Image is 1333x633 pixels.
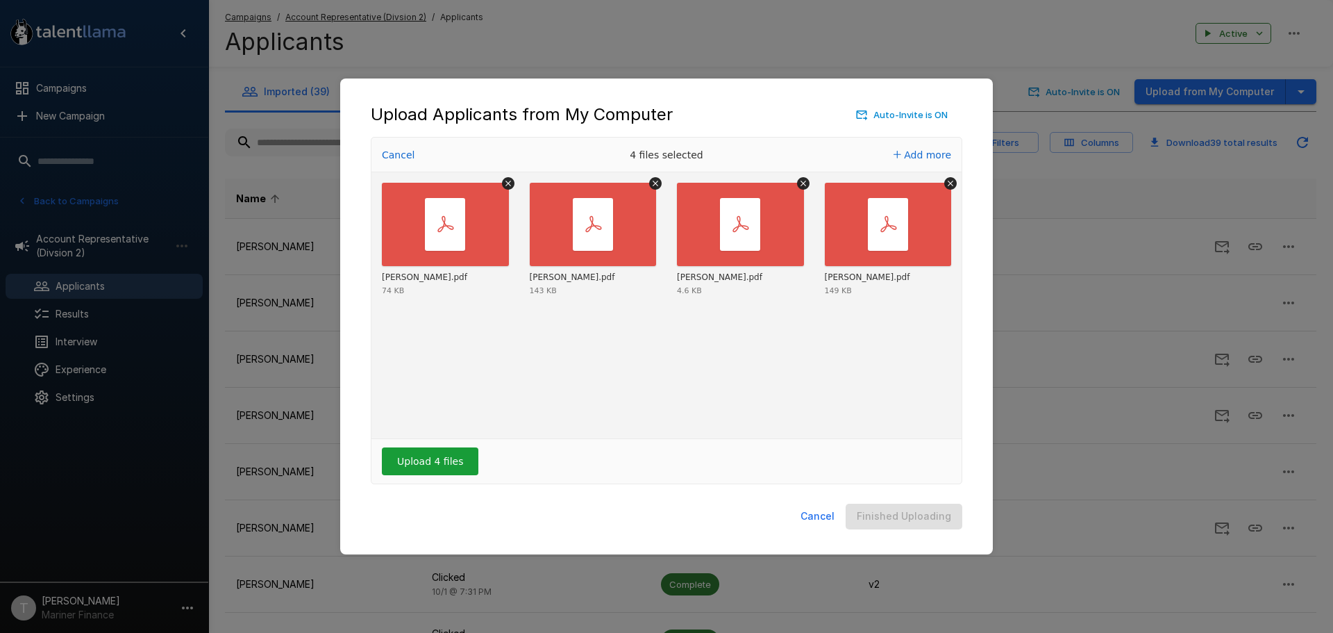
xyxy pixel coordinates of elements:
button: Remove file [944,177,957,190]
button: Cancel [378,145,419,165]
button: Add more files [888,145,957,165]
button: Upload 4 files [382,447,478,475]
div: Upload Applicants from My Computer [371,104,962,126]
button: Remove file [797,177,810,190]
span: Add more [904,149,951,161]
button: Cancel [795,504,840,529]
div: 4 files selected [562,138,771,172]
div: 149 KB [825,287,852,295]
div: Uppy Dashboard [371,137,962,484]
div: Demetria Hull.pdf [677,272,762,283]
div: 4.6 KB [677,287,702,295]
div: 143 KB [530,287,557,295]
button: Remove file [649,177,662,190]
button: Auto-Invite is ON [853,104,951,126]
div: Christine_Bragg.pdf [530,272,615,283]
div: 74 KB [382,287,404,295]
button: Remove file [502,177,514,190]
div: Kevin Azzariti.pdf [382,272,467,283]
div: Robert Pierce.pdf [825,272,910,283]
